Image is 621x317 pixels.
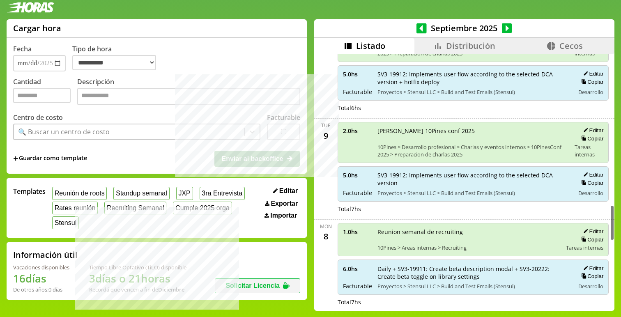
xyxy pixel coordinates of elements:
[52,187,107,200] button: Reunión de roots
[13,154,87,163] span: +Guardar como template
[113,187,169,200] button: Standup semanal
[579,78,603,85] button: Copiar
[581,228,603,235] button: Editar
[579,179,603,186] button: Copiar
[578,88,603,96] span: Desarrollo
[13,77,77,107] label: Cantidad
[343,127,372,135] span: 2.0 hs
[566,244,603,251] span: Tareas internas
[343,265,372,273] span: 6.0 hs
[89,271,186,286] h1: 3 días o 21 horas
[314,54,614,310] div: scrollable content
[446,40,495,51] span: Distribución
[427,23,502,34] span: Septiembre 2025
[173,202,232,214] button: Cumple 2025 orga
[377,143,569,158] span: 10Pines > Desarrollo profesional > Charlas y eventos internos > 10PinesConf 2025 > Preparacion de...
[13,44,32,53] label: Fecha
[279,187,298,195] span: Editar
[13,249,78,260] h2: Información útil
[13,23,61,34] h1: Cargar hora
[13,271,69,286] h1: 16 días
[377,228,561,236] span: Reunion semanal de recruiting
[579,236,603,243] button: Copiar
[343,70,372,78] span: 5.0 hs
[89,286,186,293] div: Recordá que vencen a fin de
[176,187,193,200] button: JXP
[271,187,300,195] button: Editar
[267,113,300,122] label: Facturable
[377,171,569,187] span: SV3-19912: Implements user flow according to the selected DCA version
[13,264,69,271] div: Vacaciones disponibles
[13,187,46,196] span: Templates
[343,228,372,236] span: 1.0 hs
[89,264,186,271] div: Tiempo Libre Optativo (TiLO) disponible
[262,200,300,208] button: Exportar
[338,298,609,306] div: Total 7 hs
[575,143,603,158] span: Tareas internas
[321,122,331,129] div: Tue
[343,88,372,96] span: Facturable
[578,283,603,290] span: Desarrollo
[158,286,184,293] b: Diciembre
[581,171,603,178] button: Editar
[338,104,609,112] div: Total 6 hs
[77,77,300,107] label: Descripción
[104,202,166,214] button: Recruiting Semanal
[13,286,69,293] div: De otros años: 0 días
[13,154,18,163] span: +
[271,200,298,207] span: Exportar
[225,282,280,289] span: Solicitar Licencia
[18,127,110,136] div: 🔍 Buscar un centro de costo
[578,189,603,197] span: Desarrollo
[377,189,569,197] span: Proyectos > Stensul LLC > Build and Test Emails (Stensul)
[356,40,385,51] span: Listado
[320,230,333,243] div: 8
[200,187,245,200] button: 3ra Entrevista
[581,70,603,77] button: Editar
[581,265,603,272] button: Editar
[338,205,609,213] div: Total 7 hs
[72,55,156,70] select: Tipo de hora
[72,44,163,71] label: Tipo de hora
[77,88,300,105] textarea: Descripción
[377,127,569,135] span: [PERSON_NAME] 10Pines conf 2025
[377,88,569,96] span: Proyectos > Stensul LLC > Build and Test Emails (Stensul)
[52,202,98,214] button: Rates reunión
[215,278,300,293] button: Solicitar Licencia
[343,189,372,197] span: Facturable
[377,283,569,290] span: Proyectos > Stensul LLC > Build and Test Emails (Stensul)
[320,129,333,142] div: 9
[579,135,603,142] button: Copiar
[13,88,71,103] input: Cantidad
[581,127,603,134] button: Editar
[320,223,332,230] div: Mon
[270,212,297,219] span: Importar
[377,244,561,251] span: 10Pines > Areas internas > Recruiting
[343,171,372,179] span: 5.0 hs
[377,70,569,86] span: SV3-19912: Implements user flow according to the selected DCA version + hotfix deploy
[579,273,603,280] button: Copiar
[7,2,54,13] img: logotipo
[343,282,372,290] span: Facturable
[377,265,569,280] span: Daily + SV3-19911: Create beta description modal + SV3-20222: Create beta toggle on library settings
[52,216,79,229] button: Stensul
[13,113,63,122] label: Centro de costo
[559,40,583,51] span: Cecos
